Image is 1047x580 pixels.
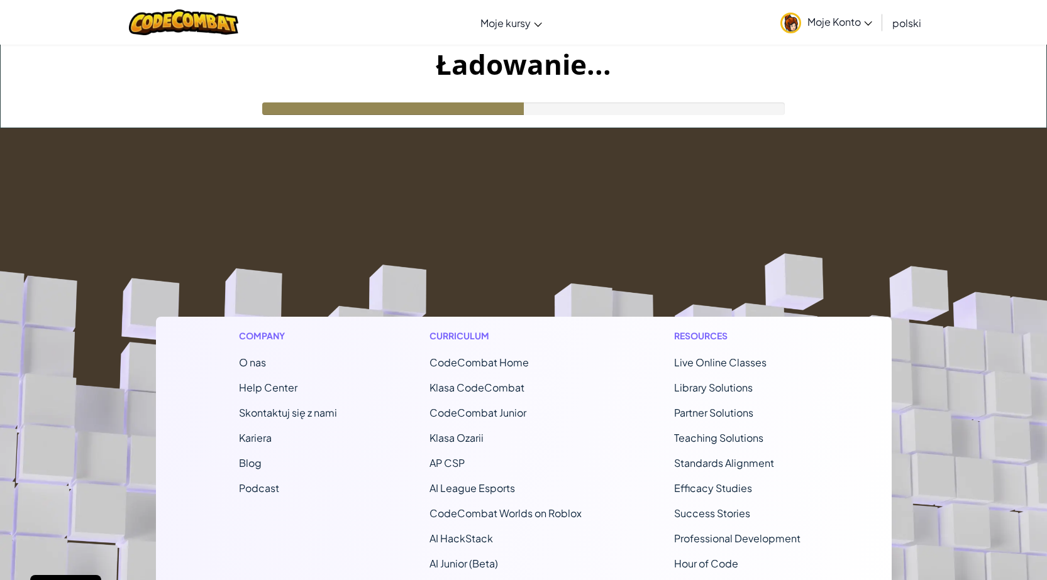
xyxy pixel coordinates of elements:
a: AI League Esports [429,481,515,495]
a: Efficacy Studies [674,481,752,495]
a: Live Online Classes [674,356,767,369]
span: polski [892,16,921,30]
a: Professional Development [674,532,800,545]
a: Help Center [239,381,297,394]
a: Hour of Code [674,557,738,570]
a: Library Solutions [674,381,753,394]
a: O nas [239,356,266,369]
a: AP CSP [429,456,465,469]
a: CodeCombat Worlds on Roblox [429,506,582,520]
a: Klasa CodeCombat [429,381,524,394]
a: Blog [239,456,262,469]
a: Moje Konto [774,3,878,42]
a: AI HackStack [429,532,493,545]
h1: Curriculum [429,329,582,342]
a: Podcast [239,481,279,495]
a: CodeCombat Junior [429,406,526,419]
span: Skontaktuj się z nami [239,406,337,419]
img: CodeCombat logo [129,9,239,35]
a: Success Stories [674,506,750,520]
h1: Ładowanie... [1,45,1046,84]
span: CodeCombat Home [429,356,529,369]
a: polski [886,6,928,40]
a: Kariera [239,431,272,444]
a: Standards Alignment [674,456,774,469]
span: Moje kursy [480,16,531,30]
h1: Company [239,329,337,342]
h1: Resources [674,329,808,342]
a: Partner Solutions [674,406,753,419]
a: Klasa Ozarii [429,431,484,444]
a: Moje kursy [474,6,548,40]
a: Teaching Solutions [674,431,763,444]
span: Moje Konto [807,15,872,28]
img: avatar [780,13,801,33]
a: AI Junior (Beta) [429,557,498,570]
